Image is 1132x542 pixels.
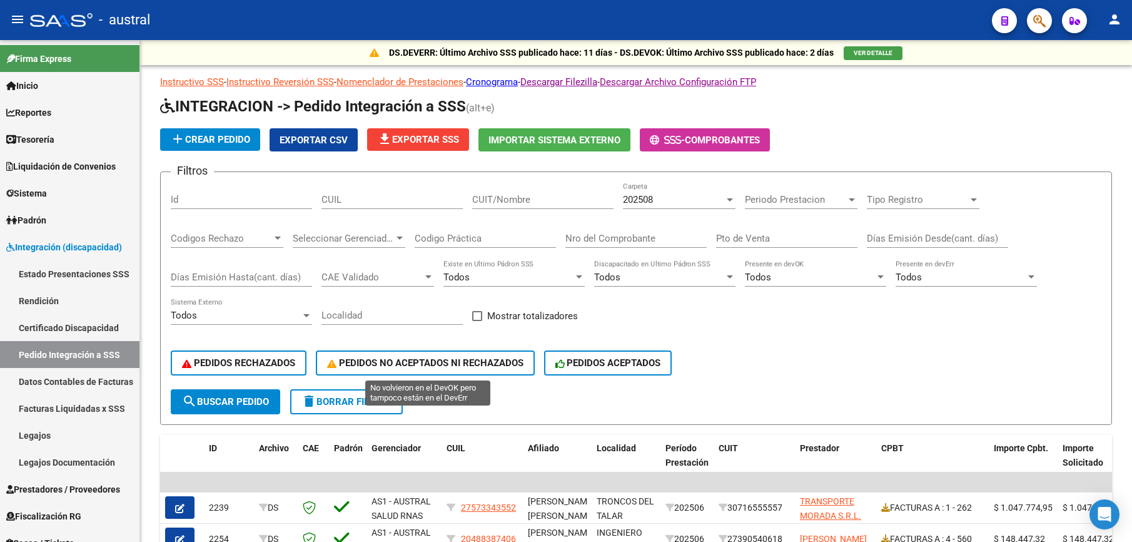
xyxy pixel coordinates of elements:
span: Período Prestación [665,443,709,468]
span: 27573343552 [461,503,516,513]
span: Liquidación de Convenios [6,160,116,173]
span: CAE Validado [321,272,423,283]
span: CUIL [447,443,465,453]
mat-icon: file_download [377,131,392,146]
div: FACTURAS A : 1 - 262 [881,501,984,515]
datatable-header-cell: Padrón [329,435,366,490]
mat-icon: add [170,131,185,146]
mat-icon: person [1107,12,1122,27]
span: Reportes [6,106,51,120]
button: Borrar Filtros [290,389,403,414]
span: AS1 - AUSTRAL SALUD RNAS [371,496,431,521]
span: INTEGRACION -> Pedido Integración a SSS [160,98,466,115]
button: VER DETALLE [844,46,902,60]
span: Seleccionar Gerenciador [293,233,394,244]
h3: Filtros [171,162,214,180]
span: Borrar Filtros [301,396,392,407]
span: Comprobantes [685,135,760,146]
span: VER DETALLE [854,49,892,56]
p: DS.DEVERR: Último Archivo SSS publicado hace: 11 días - DS.DEVOK: Último Archivo SSS publicado ha... [389,46,834,59]
span: Localidad [597,443,636,453]
span: CUIT [719,443,738,453]
span: $ 1.047.774,95 [994,503,1053,513]
button: PEDIDOS NO ACEPTADOS NI RECHAZADOS [316,350,535,376]
datatable-header-cell: Importe Solicitado [1058,435,1126,490]
span: Fiscalización RG [6,509,81,523]
datatable-header-cell: Importe Cpbt. [989,435,1058,490]
div: 202506 [665,501,709,515]
span: Prestadores / Proveedores [6,483,120,496]
span: Afiliado [528,443,559,453]
span: Sistema [6,187,47,200]
datatable-header-cell: Afiliado [523,435,592,490]
div: DS [259,501,293,515]
datatable-header-cell: Período Prestación [660,435,714,490]
span: Todos [896,272,922,283]
span: Crear Pedido [170,134,250,145]
span: Archivo [259,443,289,453]
span: Exportar CSV [280,135,348,146]
button: Exportar CSV [270,128,358,151]
a: Cronograma [466,76,518,88]
span: Importar Sistema Externo [488,135,620,146]
span: Todos [745,272,771,283]
span: (alt+e) [466,102,495,114]
div: 2239 [209,501,249,515]
mat-icon: delete [301,394,316,409]
button: Exportar SSS [367,128,469,151]
button: PEDIDOS ACEPTADOS [544,350,672,376]
span: Periodo Prestacion [745,194,846,205]
a: Instructivo Reversión SSS [226,76,334,88]
span: Exportar SSS [377,134,459,145]
datatable-header-cell: Archivo [254,435,298,490]
span: Tipo Registro [867,194,968,205]
span: Todos [594,272,620,283]
span: Padrón [6,213,46,227]
a: Instructivo SSS [160,76,224,88]
span: Firma Express [6,52,71,66]
datatable-header-cell: Localidad [592,435,660,490]
span: Gerenciador [371,443,421,453]
span: - [650,135,685,146]
span: Buscar Pedido [182,396,269,407]
span: Integración (discapacidad) [6,240,122,254]
button: -Comprobantes [640,128,770,151]
datatable-header-cell: CPBT [876,435,989,490]
span: - austral [99,6,150,34]
span: 202508 [623,194,653,205]
span: [PERSON_NAME] [PERSON_NAME], - [528,496,597,535]
span: CAE [303,443,319,453]
span: CPBT [881,443,904,453]
button: Crear Pedido [160,128,260,151]
a: Nomenclador de Prestaciones [336,76,463,88]
p: - - - - - [160,75,1112,89]
span: Prestador [800,443,839,453]
mat-icon: search [182,394,197,409]
datatable-header-cell: CAE [298,435,329,490]
button: PEDIDOS RECHAZADOS [171,350,306,376]
span: Mostrar totalizadores [487,309,578,324]
datatable-header-cell: CUIL [442,435,523,490]
div: 30716555557 [719,501,790,515]
span: Tesorería [6,133,54,146]
span: Inicio [6,79,38,93]
button: Importar Sistema Externo [478,128,630,151]
span: $ 1.047.774,95 [1063,503,1121,513]
span: PEDIDOS RECHAZADOS [182,357,295,369]
span: ID [209,443,217,453]
a: Descargar Archivo Configuración FTP [600,76,756,88]
span: Todos [443,272,470,283]
span: Codigos Rechazo [171,233,272,244]
mat-icon: menu [10,12,25,27]
span: PEDIDOS NO ACEPTADOS NI RECHAZADOS [327,357,523,369]
datatable-header-cell: Prestador [795,435,876,490]
div: Open Intercom Messenger [1089,499,1119,529]
datatable-header-cell: ID [204,435,254,490]
span: TRONCOS DEL TALAR [597,496,654,521]
span: Importe Solicitado [1063,443,1103,468]
datatable-header-cell: Gerenciador [366,435,442,490]
span: Padrón [334,443,363,453]
span: PEDIDOS ACEPTADOS [555,357,661,369]
a: Descargar Filezilla [520,76,597,88]
span: Todos [171,310,197,321]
